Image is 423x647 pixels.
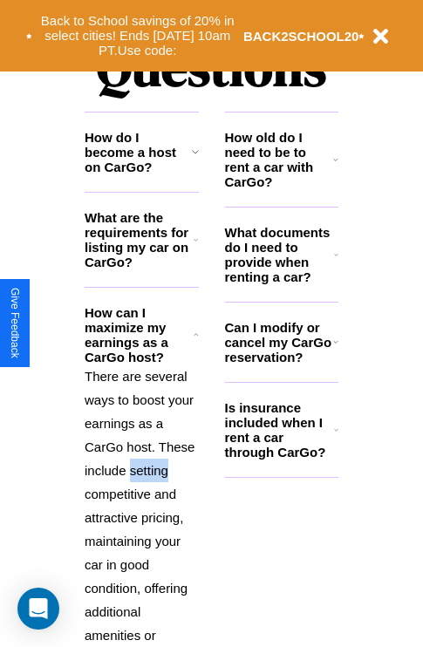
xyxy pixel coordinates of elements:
[32,9,243,63] button: Back to School savings of 20% in select cities! Ends [DATE] 10am PT.Use code:
[85,210,194,269] h3: What are the requirements for listing my car on CarGo?
[225,130,334,189] h3: How old do I need to be to rent a car with CarGo?
[85,305,194,364] h3: How can I maximize my earnings as a CarGo host?
[85,130,192,174] h3: How do I become a host on CarGo?
[9,288,21,358] div: Give Feedback
[225,225,335,284] h3: What documents do I need to provide when renting a car?
[243,29,359,44] b: BACK2SCHOOL20
[17,588,59,630] div: Open Intercom Messenger
[225,320,333,364] h3: Can I modify or cancel my CarGo reservation?
[225,400,334,460] h3: Is insurance included when I rent a car through CarGo?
